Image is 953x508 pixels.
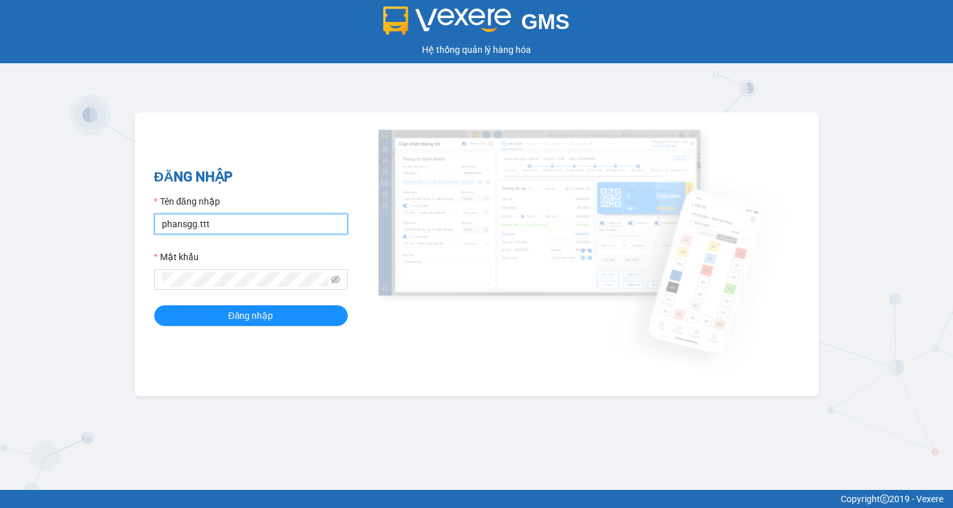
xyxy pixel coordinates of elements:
[383,19,570,30] a: GMS
[228,309,274,323] span: Đăng nhập
[3,43,950,57] div: Hệ thống quản lý hàng hóa
[154,167,348,188] h2: ĐĂNG NHẬP
[154,250,199,264] label: Mật khẩu
[162,272,328,287] input: Mật khẩu
[154,305,348,326] button: Đăng nhập
[10,492,943,506] div: Copyright 2019 - Vexere
[383,6,511,35] img: logo 2
[880,494,889,503] span: copyright
[521,10,570,34] span: GMS
[331,275,340,284] span: eye-invisible
[154,214,348,234] input: Tên đăng nhập
[154,194,220,208] label: Tên đăng nhập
